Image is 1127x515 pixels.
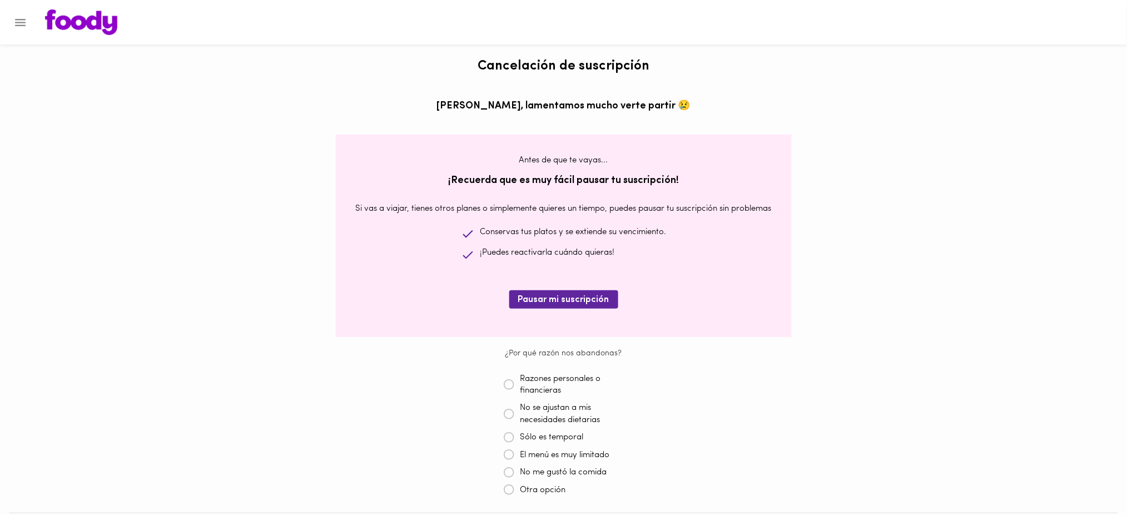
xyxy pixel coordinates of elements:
p: No se ajustan a mis necesidades dietarias [520,402,623,426]
p: El menú es muy limitado [520,449,609,461]
p: No me gustó la comida [520,467,607,478]
button: Pausar mi suscripción [509,290,618,309]
span: Pausar mi suscripción [518,295,609,305]
p: Si vas a viajar, tienes otros planes o simplemente quieres un tiempo, puedes pausar tu suscripció... [356,203,772,215]
p: Razones personales o financieras [520,373,623,397]
h1: Cancelación de suscripción [478,59,649,73]
img: logo.png [45,9,117,35]
button: Menu [7,9,34,36]
iframe: Messagebird Livechat Widget [1063,450,1116,504]
p: Antes de que te vayas... [519,155,608,166]
h3: ¡Recuerda que es muy fácil pausar tu suscripción! [448,176,679,187]
p: Otra opción [520,484,565,496]
p: Conservas tus platos y se extiende su vencimiento. [480,226,667,238]
p: ¡Puedes reactivarla cuándo quieras! [480,247,615,259]
h3: [PERSON_NAME] , lamentamos mucho verte partir 😢 [437,101,691,112]
p: Sólo es temporal [520,432,583,443]
label: ¿Por qué razón nos abandonas? [505,348,622,359]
